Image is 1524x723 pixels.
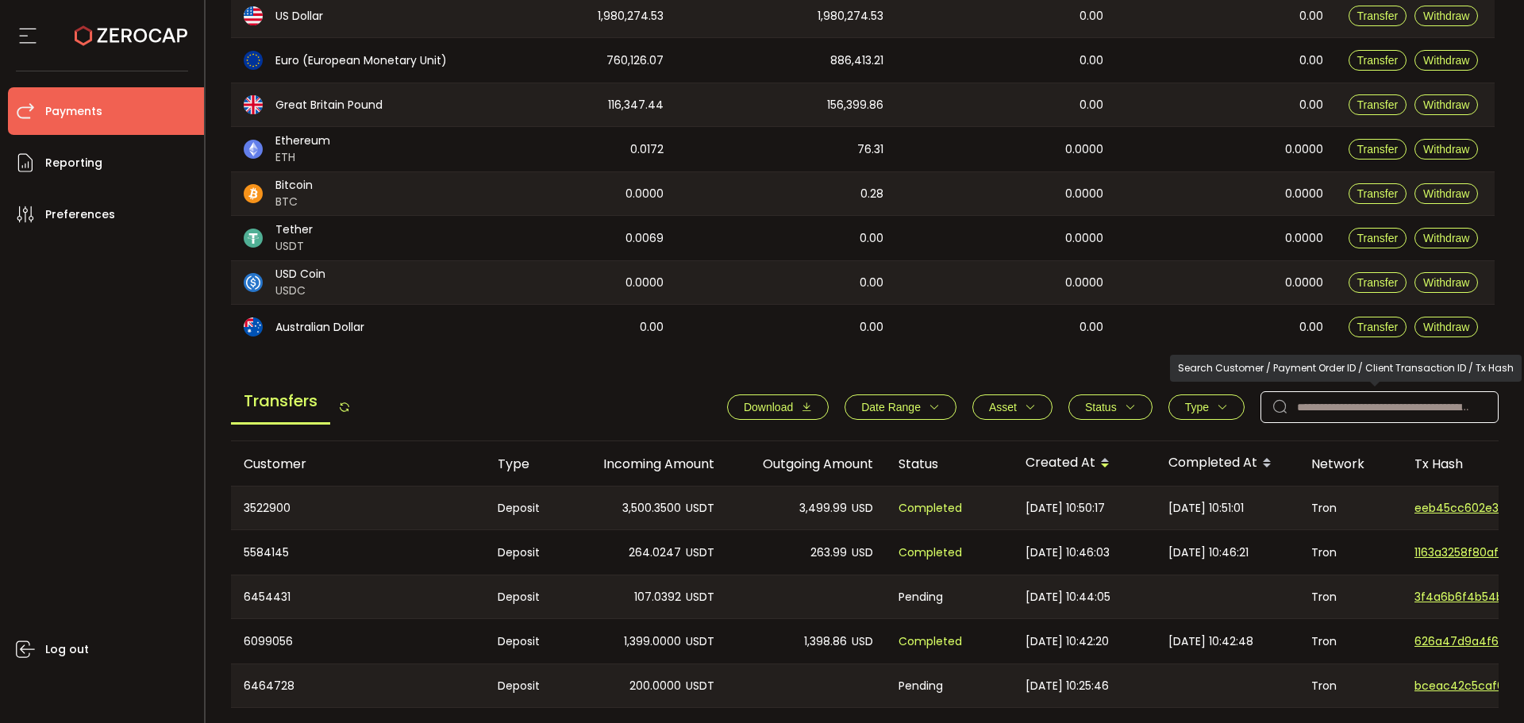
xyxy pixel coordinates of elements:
div: Chat Widget [1339,552,1524,723]
span: 76.31 [857,140,883,159]
span: 0.28 [860,185,883,203]
span: Tether [275,221,313,238]
div: Tron [1299,619,1402,663]
span: Withdraw [1423,276,1469,289]
span: 0.00 [1299,7,1323,25]
span: Transfer [1357,10,1399,22]
span: 0.0000 [1285,140,1323,159]
span: 0.00 [640,318,664,337]
div: 6454431 [231,575,485,618]
button: Transfer [1349,272,1407,293]
div: Tron [1299,530,1402,575]
span: 0.0000 [625,185,664,203]
img: usd_portfolio.svg [244,6,263,25]
button: Transfer [1349,183,1407,204]
span: 0.00 [1299,96,1323,114]
button: Status [1068,394,1153,420]
span: 0.00 [1079,96,1103,114]
span: Transfer [1357,54,1399,67]
div: Type [485,455,568,473]
span: 1,980,274.53 [598,7,664,25]
div: Tron [1299,575,1402,618]
span: 760,126.07 [606,52,664,70]
span: 263.99 [810,544,847,562]
button: Withdraw [1414,6,1478,26]
span: 0.0000 [1285,229,1323,248]
span: [DATE] 10:25:46 [1026,677,1109,695]
span: USDT [686,499,714,517]
button: Date Range [845,394,956,420]
button: Withdraw [1414,228,1478,248]
button: Withdraw [1414,139,1478,160]
span: 0.0000 [1065,185,1103,203]
span: 1,980,274.53 [818,7,883,25]
span: USDT [686,544,714,562]
span: Date Range [861,401,921,413]
span: Withdraw [1423,321,1469,333]
span: 0.00 [1079,318,1103,337]
div: Tron [1299,486,1402,529]
span: 0.00 [1299,52,1323,70]
div: Search Customer / Payment Order ID / Client Transaction ID / Tx Hash [1170,355,1522,382]
span: 0.00 [1079,52,1103,70]
div: Customer [231,455,485,473]
div: Deposit [485,664,568,707]
span: Type [1185,401,1209,413]
span: BTC [275,194,313,210]
button: Transfer [1349,94,1407,115]
div: Deposit [485,530,568,575]
span: 1,399.0000 [624,633,681,651]
span: Completed [899,544,962,562]
img: usdt_portfolio.svg [244,229,263,248]
span: 156,399.86 [827,96,883,114]
span: Transfer [1357,321,1399,333]
span: 0.0069 [625,229,664,248]
div: Completed At [1156,450,1299,477]
span: USDC [275,283,325,299]
span: US Dollar [275,8,323,25]
span: [DATE] 10:42:48 [1168,633,1253,651]
span: Log out [45,638,89,661]
span: Status [1085,401,1117,413]
span: [DATE] 10:46:21 [1168,544,1249,562]
div: Network [1299,455,1402,473]
span: 886,413.21 [830,52,883,70]
div: Tron [1299,664,1402,707]
span: 0.00 [1079,7,1103,25]
span: 0.00 [860,229,883,248]
span: Payments [45,100,102,123]
span: Withdraw [1423,187,1469,200]
button: Withdraw [1414,317,1478,337]
span: [DATE] 10:42:20 [1026,633,1109,651]
span: 3,499.99 [799,499,847,517]
span: USD [852,544,873,562]
span: Transfer [1357,187,1399,200]
div: Deposit [485,575,568,618]
img: gbp_portfolio.svg [244,95,263,114]
span: ETH [275,149,330,166]
button: Withdraw [1414,94,1478,115]
span: USD [852,633,873,651]
span: 3,500.3500 [622,499,681,517]
span: 107.0392 [634,588,681,606]
span: Great Britain Pound [275,97,383,113]
span: Transfer [1357,276,1399,289]
span: 0.0000 [1285,274,1323,292]
span: Withdraw [1423,143,1469,156]
span: Completed [899,633,962,651]
span: USD Coin [275,266,325,283]
div: 6464728 [231,664,485,707]
img: eur_portfolio.svg [244,51,263,70]
div: Outgoing Amount [727,455,886,473]
button: Download [727,394,829,420]
span: Transfers [231,379,330,425]
img: aud_portfolio.svg [244,317,263,337]
span: USDT [686,633,714,651]
span: Euro (European Monetary Unit) [275,52,447,69]
span: Pending [899,588,943,606]
span: Ethereum [275,133,330,149]
span: USDT [275,238,313,255]
div: Status [886,455,1013,473]
span: 264.0247 [629,544,681,562]
span: Reporting [45,152,102,175]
